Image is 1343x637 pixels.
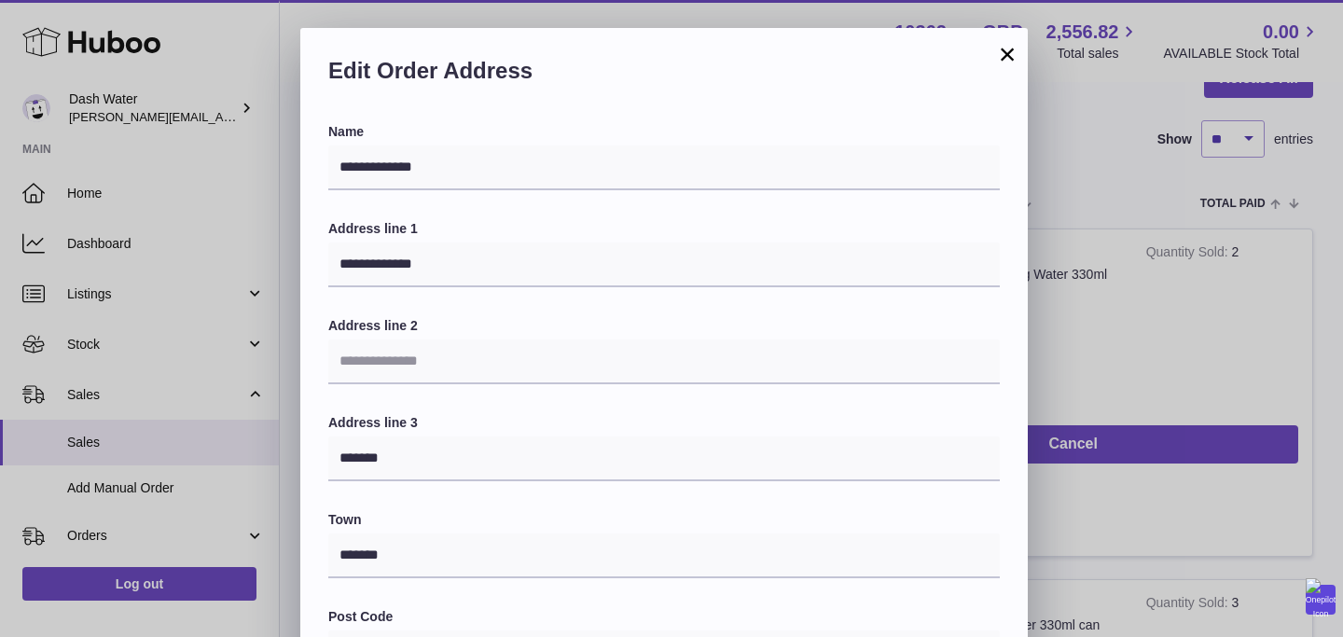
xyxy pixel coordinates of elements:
h2: Edit Order Address [328,56,1000,95]
label: Address line 1 [328,220,1000,238]
label: Post Code [328,608,1000,626]
label: Address line 3 [328,414,1000,432]
label: Address line 2 [328,317,1000,335]
button: × [996,43,1018,65]
label: Town [328,511,1000,529]
label: Name [328,123,1000,141]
